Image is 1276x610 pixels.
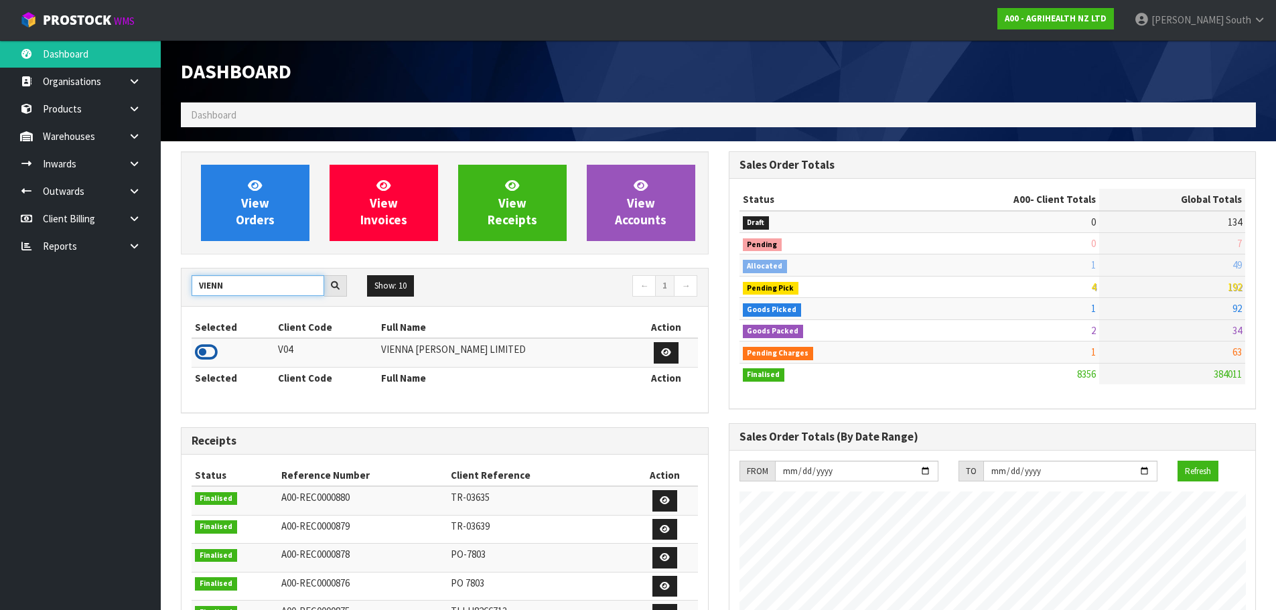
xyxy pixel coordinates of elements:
[1091,281,1096,293] span: 4
[455,275,698,299] nav: Page navigation
[1091,258,1096,271] span: 1
[1077,368,1096,380] span: 8356
[743,260,788,273] span: Allocated
[1228,216,1242,228] span: 134
[451,548,486,560] span: PO-7803
[743,368,785,382] span: Finalised
[192,465,278,486] th: Status
[192,275,324,296] input: Search clients
[20,11,37,28] img: cube-alt.png
[635,317,697,338] th: Action
[1232,324,1242,337] span: 34
[739,189,907,210] th: Status
[281,491,350,504] span: A00-REC0000880
[378,367,635,388] th: Full Name
[674,275,697,297] a: →
[587,165,695,241] a: ViewAccounts
[1091,237,1096,250] span: 0
[635,367,697,388] th: Action
[330,165,438,241] a: ViewInvoices
[195,520,237,534] span: Finalised
[458,165,567,241] a: ViewReceipts
[181,58,291,84] span: Dashboard
[632,465,698,486] th: Action
[451,491,490,504] span: TR-03635
[195,492,237,506] span: Finalised
[743,238,782,252] span: Pending
[739,431,1246,443] h3: Sales Order Totals (By Date Range)
[281,577,350,589] span: A00-REC0000876
[743,325,804,338] span: Goods Packed
[1237,237,1242,250] span: 7
[1091,324,1096,337] span: 2
[1232,346,1242,358] span: 63
[1226,13,1251,26] span: South
[1091,346,1096,358] span: 1
[1013,193,1030,206] span: A00
[615,177,666,228] span: View Accounts
[1091,302,1096,315] span: 1
[378,317,635,338] th: Full Name
[360,177,407,228] span: View Invoices
[1091,216,1096,228] span: 0
[743,282,799,295] span: Pending Pick
[1178,461,1218,482] button: Refresh
[192,317,275,338] th: Selected
[378,338,635,367] td: VIENNA [PERSON_NAME] LIMITED
[447,465,632,486] th: Client Reference
[1232,302,1242,315] span: 92
[1214,368,1242,380] span: 384011
[488,177,537,228] span: View Receipts
[275,338,378,367] td: V04
[1228,281,1242,293] span: 192
[114,15,135,27] small: WMS
[201,165,309,241] a: ViewOrders
[632,275,656,297] a: ←
[1099,189,1245,210] th: Global Totals
[451,520,490,532] span: TR-03639
[655,275,675,297] a: 1
[739,461,775,482] div: FROM
[743,347,814,360] span: Pending Charges
[192,367,275,388] th: Selected
[739,159,1246,171] h3: Sales Order Totals
[278,465,447,486] th: Reference Number
[281,548,350,560] span: A00-REC0000878
[281,520,350,532] span: A00-REC0000879
[1232,258,1242,271] span: 49
[906,189,1099,210] th: - Client Totals
[451,577,484,589] span: PO 7803
[1005,13,1107,24] strong: A00 - AGRIHEALTH NZ LTD
[275,317,378,338] th: Client Code
[959,461,983,482] div: TO
[195,549,237,562] span: Finalised
[997,8,1114,29] a: A00 - AGRIHEALTH NZ LTD
[191,108,236,121] span: Dashboard
[367,275,414,297] button: Show: 10
[743,303,802,317] span: Goods Picked
[743,216,770,230] span: Draft
[236,177,275,228] span: View Orders
[1151,13,1224,26] span: [PERSON_NAME]
[192,435,698,447] h3: Receipts
[275,367,378,388] th: Client Code
[195,577,237,591] span: Finalised
[43,11,111,29] span: ProStock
